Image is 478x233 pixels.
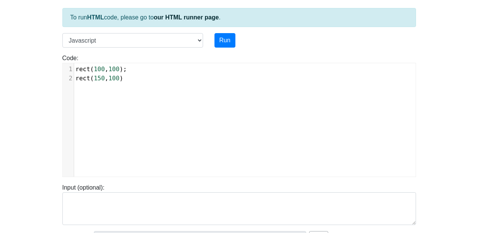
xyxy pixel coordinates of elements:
[94,75,105,82] span: 150
[76,75,123,82] span: ( , )
[87,14,104,21] strong: HTML
[62,8,416,27] div: To run code, please go to .
[94,65,105,73] span: 100
[63,74,74,83] div: 2
[108,65,119,73] span: 100
[57,54,422,177] div: Code:
[76,75,91,82] span: rect
[76,65,91,73] span: rect
[63,65,74,74] div: 1
[154,14,219,21] a: our HTML runner page
[76,65,127,73] span: ( , );
[214,33,235,48] button: Run
[57,183,422,225] div: Input (optional):
[108,75,119,82] span: 100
